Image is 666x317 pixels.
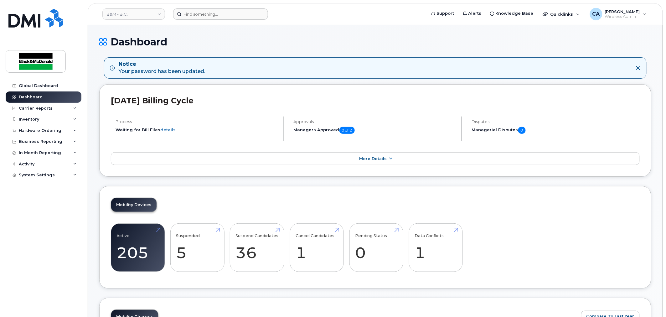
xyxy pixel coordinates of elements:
h2: [DATE] Billing Cycle [111,96,640,105]
a: Active 205 [117,227,159,268]
h4: Approvals [294,119,456,124]
a: details [160,127,176,132]
a: Suspend Candidates 36 [236,227,279,268]
div: Your password has been updated. [119,61,205,75]
h4: Process [116,119,278,124]
a: Suspended 5 [176,227,219,268]
h4: Disputes [472,119,640,124]
h5: Managerial Disputes [472,127,640,134]
a: Data Conflicts 1 [415,227,457,268]
span: More Details [359,156,387,161]
a: Mobility Devices [111,198,157,212]
a: Cancel Candidates 1 [296,227,338,268]
h5: Managers Approved [294,127,456,134]
h1: Dashboard [99,36,651,47]
a: Pending Status 0 [355,227,397,268]
strong: Notice [119,61,205,68]
span: 0 of 2 [339,127,355,134]
span: 0 [518,127,526,134]
li: Waiting for Bill Files [116,127,278,133]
